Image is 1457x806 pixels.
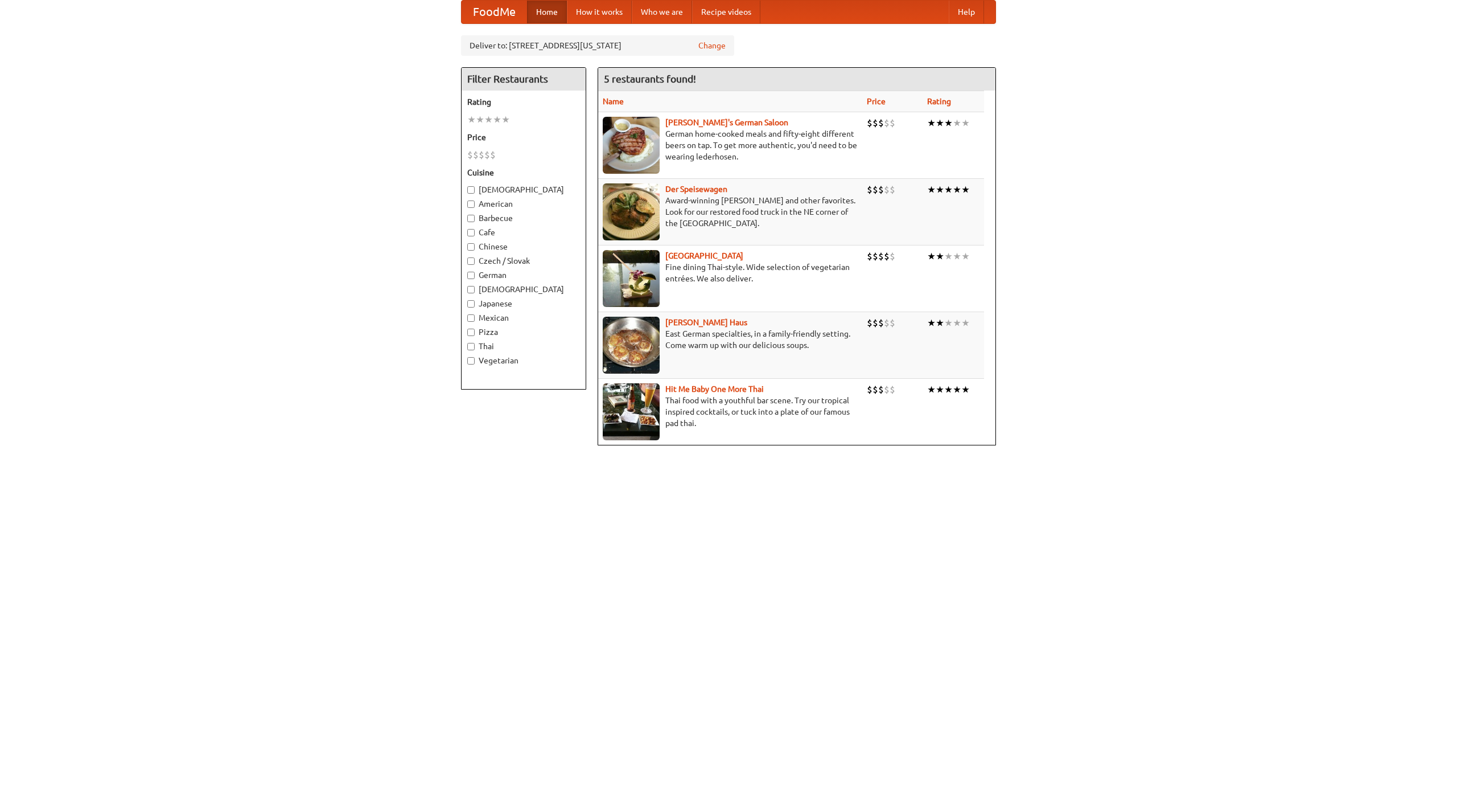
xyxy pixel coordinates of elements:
a: Der Speisewagen [665,185,727,194]
li: ★ [961,250,970,263]
label: [DEMOGRAPHIC_DATA] [467,184,580,195]
li: $ [890,183,895,196]
a: Home [527,1,567,23]
li: ★ [936,250,944,263]
li: ★ [953,383,961,396]
label: German [467,269,580,281]
a: Recipe videos [692,1,760,23]
li: $ [473,149,479,161]
li: ★ [936,317,944,329]
label: Japanese [467,298,580,309]
p: East German specialties, in a family-friendly setting. Come warm up with our delicious soups. [603,328,858,351]
li: ★ [944,383,953,396]
input: [DEMOGRAPHIC_DATA] [467,286,475,293]
li: ★ [493,113,501,126]
label: American [467,198,580,210]
h5: Rating [467,96,580,108]
li: $ [878,183,884,196]
li: $ [878,250,884,263]
p: Award-winning [PERSON_NAME] and other favorites. Look for our restored food truck in the NE corne... [603,195,858,229]
li: $ [890,250,895,263]
li: ★ [953,117,961,129]
li: ★ [961,117,970,129]
img: speisewagen.jpg [603,183,660,240]
input: Vegetarian [467,357,475,365]
li: ★ [944,250,953,263]
li: $ [884,383,890,396]
li: $ [890,117,895,129]
li: ★ [936,383,944,396]
li: ★ [953,317,961,329]
a: [PERSON_NAME] Haus [665,318,747,327]
li: $ [872,383,878,396]
ng-pluralize: 5 restaurants found! [604,73,696,84]
li: $ [890,317,895,329]
a: Who we are [632,1,692,23]
li: $ [867,250,872,263]
li: $ [872,117,878,129]
li: ★ [936,183,944,196]
li: $ [867,183,872,196]
h5: Cuisine [467,167,580,178]
li: $ [878,117,884,129]
input: Pizza [467,329,475,336]
input: Mexican [467,314,475,322]
li: ★ [501,113,510,126]
li: ★ [961,383,970,396]
li: ★ [944,117,953,129]
li: $ [484,149,490,161]
input: Chinese [467,243,475,251]
li: $ [479,149,484,161]
input: [DEMOGRAPHIC_DATA] [467,186,475,194]
img: babythai.jpg [603,383,660,440]
li: ★ [927,383,936,396]
li: $ [867,383,872,396]
a: [PERSON_NAME]'s German Saloon [665,118,788,127]
li: $ [490,149,496,161]
li: ★ [927,250,936,263]
label: [DEMOGRAPHIC_DATA] [467,284,580,295]
input: American [467,201,475,208]
h5: Price [467,132,580,143]
li: ★ [476,113,484,126]
a: [GEOGRAPHIC_DATA] [665,251,743,260]
li: $ [884,117,890,129]
input: Japanese [467,300,475,308]
label: Czech / Slovak [467,255,580,267]
a: Name [603,97,624,106]
li: $ [872,183,878,196]
li: ★ [944,183,953,196]
p: German home-cooked meals and fifty-eight different beers on tap. To get more authentic, you'd nee... [603,128,858,162]
li: $ [878,383,884,396]
a: FoodMe [462,1,527,23]
li: $ [878,317,884,329]
li: ★ [961,183,970,196]
li: ★ [936,117,944,129]
li: $ [884,250,890,263]
li: ★ [944,317,953,329]
li: ★ [467,113,476,126]
li: $ [890,383,895,396]
label: Pizza [467,326,580,338]
li: $ [467,149,473,161]
label: Chinese [467,241,580,252]
h4: Filter Restaurants [462,68,586,91]
li: $ [884,183,890,196]
img: kohlhaus.jpg [603,317,660,374]
p: Thai food with a youthful bar scene. Try our tropical inspired cocktails, or tuck into a plate of... [603,395,858,429]
input: Thai [467,343,475,350]
input: Barbecue [467,215,475,222]
a: Help [949,1,984,23]
li: $ [872,317,878,329]
li: ★ [484,113,493,126]
input: Czech / Slovak [467,257,475,265]
li: ★ [927,117,936,129]
a: Hit Me Baby One More Thai [665,384,764,394]
input: Cafe [467,229,475,236]
a: Change [698,40,726,51]
li: $ [884,317,890,329]
a: Price [867,97,886,106]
